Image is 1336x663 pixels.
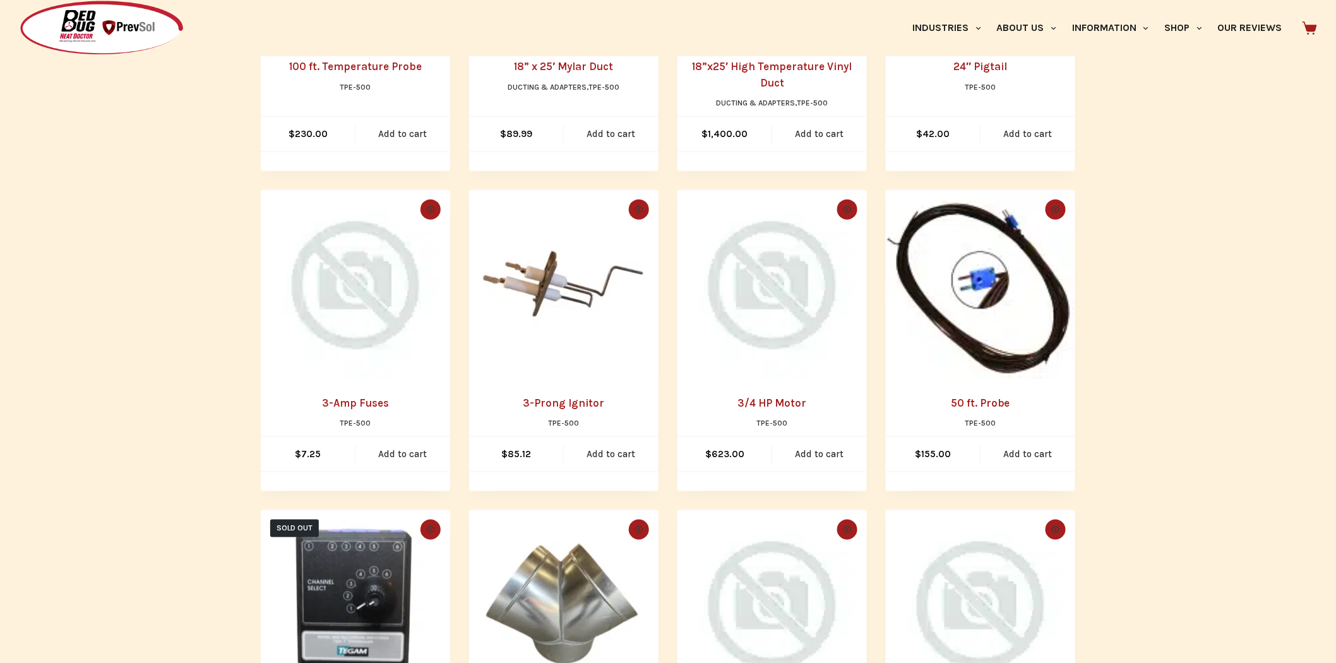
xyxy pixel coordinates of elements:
a: Add to cart: “50 ft. Probe” [981,437,1075,472]
picture: Asset 19 [261,190,450,379]
button: Quick view toggle [420,200,441,220]
a: Add to cart: “18”x25' High Temperature Vinyl Duct” [772,117,867,152]
a: Add to cart: “24" Pigtail” [981,117,1075,152]
button: Quick view toggle [837,520,857,540]
a: 3-Amp Fuses [322,397,389,409]
img: 3/4 HP Motor [677,190,867,379]
span: $ [501,128,507,140]
bdi: 85.12 [502,448,532,460]
button: Quick view toggle [1046,200,1066,220]
a: Add to cart: “18” x 25' Mylar Duct” [564,117,659,152]
bdi: 230.00 [289,128,328,140]
a: TPE-500 [797,99,828,107]
a: TPE-500 [340,419,371,427]
a: 3/4 HP Motor [738,397,807,409]
span: $ [916,448,922,460]
a: TPE-500 [757,419,788,427]
img: 3-prong ignitor replacement part for the pest heat tpe-500 [469,190,659,379]
a: TPE-500 [589,83,620,92]
span: $ [917,128,923,140]
bdi: 7.25 [295,448,321,460]
span: SOLD OUT [270,520,319,537]
bdi: 42.00 [917,128,950,140]
img: 3-Amp Fuses [261,190,450,379]
li: , [508,81,620,94]
bdi: 1,400.00 [702,128,748,140]
picture: Asset 19 [677,190,867,379]
button: Quick view toggle [629,200,649,220]
button: Quick view toggle [420,520,441,540]
a: TPE-500 [965,83,996,92]
bdi: 155.00 [916,448,951,460]
a: 100 ft. Temperature Probe [289,60,422,73]
bdi: 89.99 [501,128,533,140]
button: Quick view toggle [1046,520,1066,540]
a: 3-Prong Ignitor [469,190,659,379]
a: TPE-500 [965,419,996,427]
a: 3-Prong Ignitor [523,397,605,409]
span: $ [289,128,295,140]
span: $ [295,448,302,460]
a: 50 ft. Probe [951,397,1010,409]
button: Quick view toggle [629,520,649,540]
span: $ [502,448,508,460]
a: Add to cart: “3-Prong Ignitor” [564,437,659,472]
a: Add to cart: “3-Amp Fuses” [355,437,450,472]
a: Add to cart: “100 ft. Temperature Probe” [355,117,450,152]
li: , [717,97,828,110]
button: Quick view toggle [837,200,857,220]
a: Ducting & Adapters [508,83,587,92]
button: Open LiveChat chat widget [10,5,48,43]
a: TPE-500 [549,419,580,427]
picture: 3-prong_ignitor [469,190,659,379]
a: 18” x 25′ Mylar Duct [514,60,613,73]
a: TPE-500 [340,83,371,92]
a: Add to cart: “3/4 HP Motor” [772,437,867,472]
span: $ [702,128,708,140]
span: $ [705,448,712,460]
picture: Asset 25 [886,190,1075,379]
a: 24″ Pigtail [953,60,1007,73]
bdi: 623.00 [705,448,744,460]
a: Ducting & Adapters [717,99,796,107]
img: 50 ft. Probe [886,190,1075,379]
a: 18”x25′ High Temperature Vinyl Duct [692,60,852,89]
